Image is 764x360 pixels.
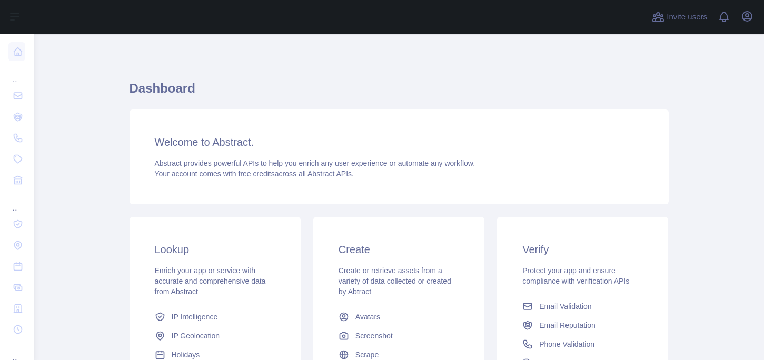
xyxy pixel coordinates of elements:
span: Phone Validation [539,339,594,349]
span: Email Reputation [539,320,596,331]
span: IP Intelligence [172,312,218,322]
span: Protect your app and ensure compliance with verification APIs [522,266,629,285]
span: Scrape [355,349,379,360]
span: Email Validation [539,301,591,312]
span: Create or retrieve assets from a variety of data collected or created by Abtract [339,266,451,296]
span: Avatars [355,312,380,322]
span: Holidays [172,349,200,360]
a: IP Geolocation [151,326,280,345]
span: Enrich your app or service with accurate and comprehensive data from Abstract [155,266,266,296]
span: free credits [239,169,275,178]
span: Abstract provides powerful APIs to help you enrich any user experience or automate any workflow. [155,159,475,167]
a: Email Validation [518,297,647,316]
a: Phone Validation [518,335,647,354]
a: Screenshot [334,326,463,345]
h3: Create [339,242,459,257]
span: Screenshot [355,331,393,341]
span: Your account comes with across all Abstract APIs. [155,169,354,178]
div: ... [8,63,25,84]
button: Invite users [650,8,709,25]
a: Email Reputation [518,316,647,335]
div: ... [8,192,25,213]
h3: Verify [522,242,643,257]
h3: Lookup [155,242,275,257]
h3: Welcome to Abstract. [155,135,643,149]
h1: Dashboard [130,80,669,105]
a: IP Intelligence [151,307,280,326]
span: IP Geolocation [172,331,220,341]
a: Avatars [334,307,463,326]
span: Invite users [667,11,707,23]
